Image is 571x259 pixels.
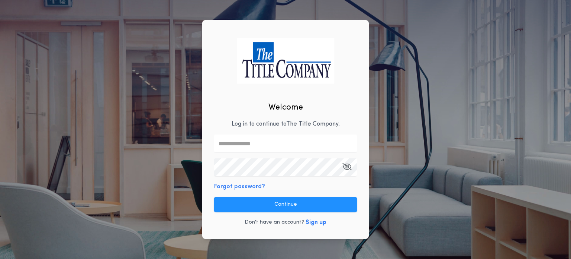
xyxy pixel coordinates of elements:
button: Sign up [306,218,326,227]
h2: Welcome [268,101,303,114]
img: logo [237,38,334,83]
button: Forgot password? [214,182,265,191]
p: Don't have an account? [245,219,304,226]
p: Log in to continue to The Title Company . [232,120,340,129]
button: Continue [214,197,357,212]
